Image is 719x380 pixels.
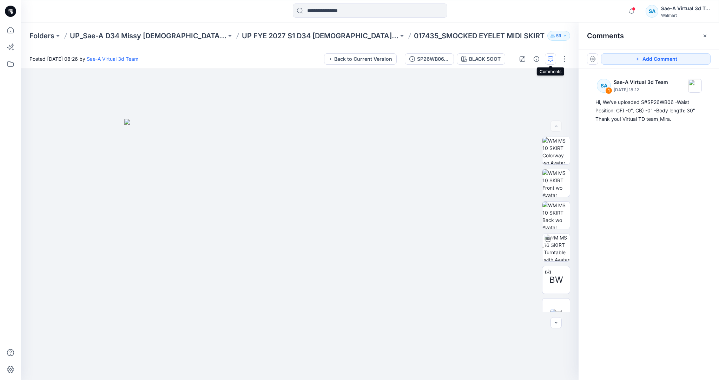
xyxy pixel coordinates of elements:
img: WM MS 10 SKIRT Colorway wo Avatar [542,137,570,164]
a: Folders [29,31,54,41]
button: BLACK SOOT [457,53,505,65]
a: UP_Sae-A D34 Missy [DEMOGRAPHIC_DATA] Dresses [70,31,226,41]
p: 59 [556,32,561,40]
button: Back to Current Version [324,53,397,65]
img: ref [550,309,562,316]
button: Details [531,53,542,65]
button: Add Comment [601,53,711,65]
button: 59 [547,31,570,41]
div: SP26WB06_FULL COLORWAYS [417,55,449,63]
span: BW [549,274,563,286]
button: SP26WB06_FULL COLORWAYS [405,53,454,65]
div: BLACK SOOT [469,55,501,63]
a: Sae-A Virtual 3d Team [87,56,138,62]
img: WM MS 10 SKIRT Front wo Avatar [542,169,570,197]
h2: Comments [587,32,624,40]
p: 017435_SMOCKED EYELET MIDI SKIRT [414,31,545,41]
div: SA [646,5,658,18]
div: Walmart [661,13,710,18]
img: WM MS 10 SKIRT Turntable with Avatar [544,234,570,261]
a: UP FYE 2027 S1 D34 [DEMOGRAPHIC_DATA] Dresses [242,31,398,41]
img: eyJhbGciOiJIUzI1NiIsImtpZCI6IjAiLCJzbHQiOiJzZXMiLCJ0eXAiOiJKV1QifQ.eyJkYXRhIjp7InR5cGUiOiJzdG9yYW... [124,119,475,380]
p: Sae-A Virtual 3d Team [614,78,668,86]
img: WM MS 10 SKIRT Back wo Avatar [542,202,570,229]
div: 1 [605,87,612,94]
div: Hi, We've uploaded S#SP26WB06 -Waist Position: CF) -0", CB) -0" -Body length: 30" Thank you! Virt... [595,98,702,123]
span: Posted [DATE] 08:26 by [29,55,138,63]
div: SA [597,79,611,93]
p: [DATE] 18:12 [614,86,668,93]
div: Sae-A Virtual 3d Team [661,4,710,13]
